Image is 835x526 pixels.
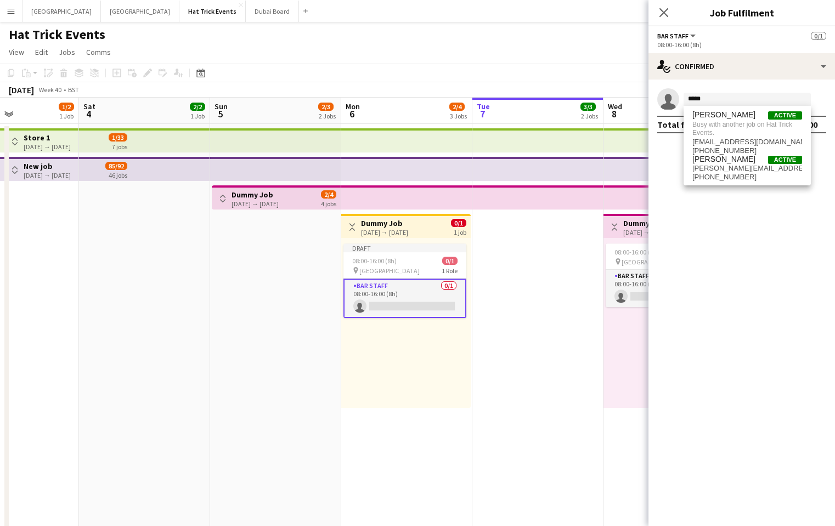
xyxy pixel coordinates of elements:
a: Comms [82,45,115,59]
a: View [4,45,29,59]
div: Total fee [657,119,695,130]
div: [DATE] [9,84,34,95]
span: Active [768,111,802,120]
button: Hat Trick Events [179,1,246,22]
button: [GEOGRAPHIC_DATA] [22,1,101,22]
button: Dubai Board [246,1,299,22]
span: Jobs [59,47,75,57]
span: Week 40 [36,86,64,94]
a: Jobs [54,45,80,59]
span: View [9,47,24,57]
a: Edit [31,45,52,59]
span: Bar Staff [657,32,689,40]
h1: Hat Trick Events [9,26,105,43]
div: BST [68,86,79,94]
span: Edit [35,47,48,57]
h3: Job Fulfilment [648,5,835,20]
span: Diana Priceless [692,110,755,120]
span: Diana Prince [692,155,755,164]
button: [GEOGRAPHIC_DATA] [101,1,179,22]
span: +447700900366 [692,173,802,182]
span: Active [768,156,802,164]
span: diana+demo-vnsgb@liveforce.co [692,164,802,173]
button: Bar Staff [657,32,697,40]
div: Confirmed [648,53,835,80]
span: dp0763539@gmail.com [692,138,802,146]
div: 08:00-16:00 (8h) [657,41,826,49]
span: Busy with another job on Hat Trick Events. [692,120,802,138]
span: 0/1 [811,32,826,40]
span: +4401234567890 [692,146,802,155]
span: Comms [86,47,111,57]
